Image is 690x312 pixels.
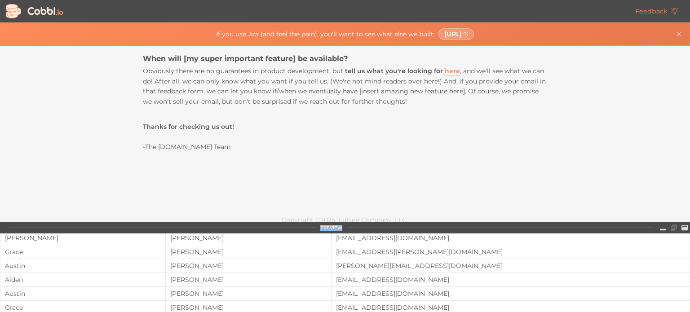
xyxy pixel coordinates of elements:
[332,262,690,269] div: [PERSON_NAME][EMAIL_ADDRESS][DOMAIN_NAME]
[0,262,165,269] div: Austin
[438,28,474,40] a: [URL]
[143,113,547,152] p: -The [DOMAIN_NAME] Team
[166,248,331,255] div: [PERSON_NAME]
[445,67,460,75] a: here
[143,53,547,63] h3: When will [my super important feature] be available?
[332,234,690,242] div: [EMAIL_ADDRESS][DOMAIN_NAME]
[0,290,165,297] div: Austin
[166,290,331,297] div: [PERSON_NAME]
[444,31,462,38] span: [URL]
[673,29,684,40] button: Close banner
[166,304,331,311] div: [PERSON_NAME]
[216,31,435,38] span: If you use Jira (and feel the pain), you'll want to see what else we built:
[166,276,331,283] div: [PERSON_NAME]
[143,66,547,106] p: Obviously there are no guarantees in product development, but , and we'll see what we can do! Aft...
[143,123,234,131] strong: Thanks for checking us out!
[332,304,690,311] div: [EMAIL_ADDRESS][DOMAIN_NAME]
[0,248,165,255] div: Grace
[143,207,547,233] div: Copyright © 2025 , Future Company, LLC.
[0,276,165,283] div: Aiden
[0,304,165,311] div: Grace
[166,234,331,242] div: [PERSON_NAME]
[166,262,331,269] div: [PERSON_NAME]
[345,67,460,75] strong: tell us what you're looking for
[332,290,690,297] div: [EMAIL_ADDRESS][DOMAIN_NAME]
[628,4,686,19] a: Feedback
[332,276,690,283] div: [EMAIL_ADDRESS][DOMAIN_NAME]
[332,248,690,255] div: [EMAIL_ADDRESS][PERSON_NAME][DOMAIN_NAME]
[0,234,165,242] div: [PERSON_NAME]
[320,225,342,231] div: PREVIEW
